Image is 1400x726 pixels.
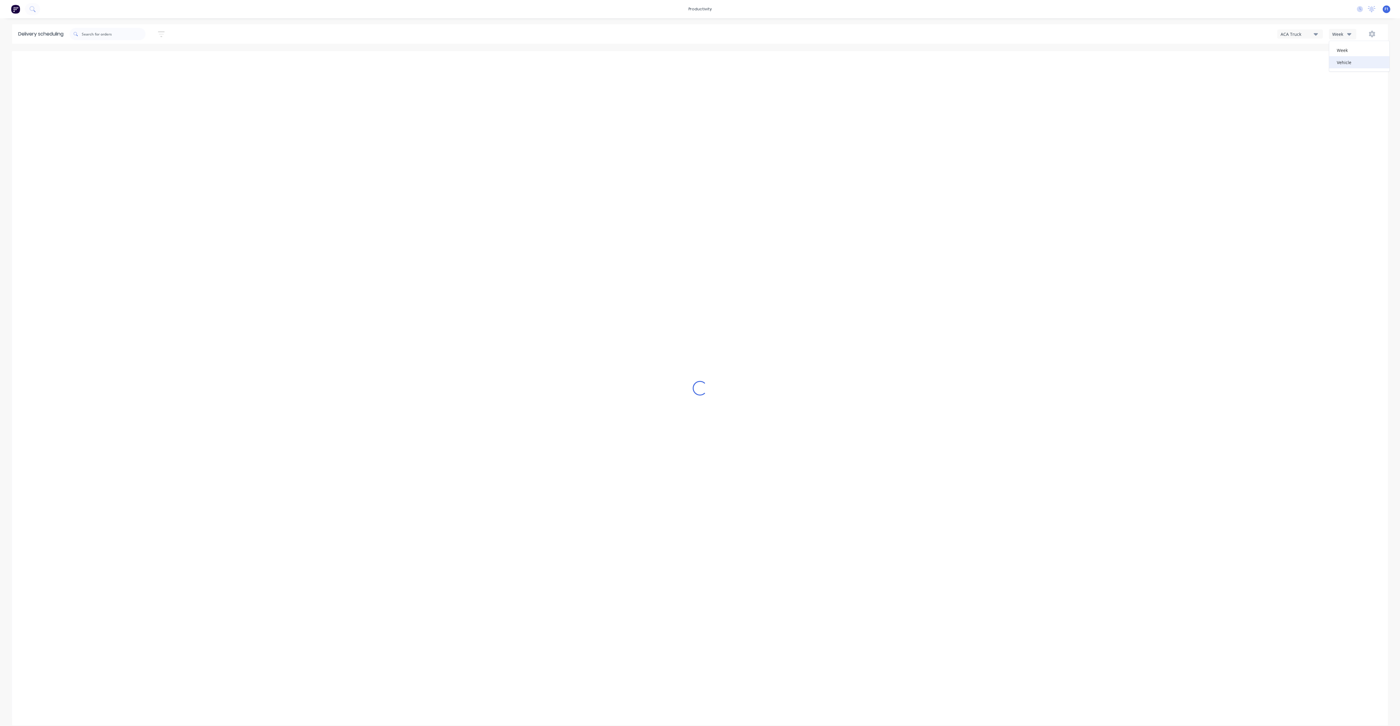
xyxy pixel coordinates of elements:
div: ACA Truck [1281,31,1314,37]
input: Search for orders [82,28,146,40]
img: Factory [11,5,20,14]
div: Week [1329,44,1389,56]
div: Vehicle [1329,56,1389,68]
button: ACA Truck [1277,29,1323,39]
div: Delivery scheduling [12,24,70,44]
span: F1 [1385,6,1388,12]
div: productivity [685,5,715,14]
div: Week [1332,31,1350,37]
button: Week [1329,29,1356,39]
